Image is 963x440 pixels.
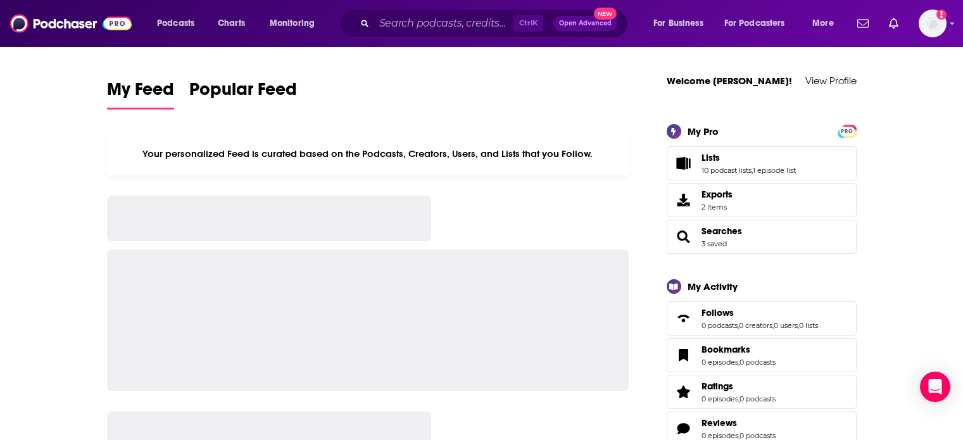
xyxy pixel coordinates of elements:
[553,16,617,31] button: Open AdvancedNew
[702,225,742,237] a: Searches
[702,152,796,163] a: Lists
[594,8,617,20] span: New
[702,307,734,318] span: Follows
[667,146,857,180] span: Lists
[740,394,776,403] a: 0 podcasts
[218,15,245,32] span: Charts
[920,372,950,402] div: Open Intercom Messenger
[738,358,740,367] span: ,
[840,125,855,135] a: PRO
[702,431,738,440] a: 0 episodes
[107,132,629,175] div: Your personalized Feed is curated based on the Podcasts, Creators, Users, and Lists that you Follow.
[671,346,696,364] a: Bookmarks
[702,344,750,355] span: Bookmarks
[798,321,799,330] span: ,
[189,79,297,108] span: Popular Feed
[671,191,696,209] span: Exports
[799,321,818,330] a: 0 lists
[884,13,903,34] a: Show notifications dropdown
[157,15,194,32] span: Podcasts
[740,431,776,440] a: 0 podcasts
[919,9,947,37] button: Show profile menu
[210,13,253,34] a: Charts
[261,13,331,34] button: open menu
[688,280,738,292] div: My Activity
[107,79,174,108] span: My Feed
[671,154,696,172] a: Lists
[840,127,855,136] span: PRO
[702,152,720,163] span: Lists
[513,15,543,32] span: Ctrl K
[739,321,772,330] a: 0 creators
[702,417,737,429] span: Reviews
[351,9,640,38] div: Search podcasts, credits, & more...
[702,417,776,429] a: Reviews
[936,9,947,20] svg: Add a profile image
[738,321,739,330] span: ,
[724,15,785,32] span: For Podcasters
[738,431,740,440] span: ,
[671,420,696,437] a: Reviews
[148,13,211,34] button: open menu
[702,344,776,355] a: Bookmarks
[374,13,513,34] input: Search podcasts, credits, & more...
[645,13,719,34] button: open menu
[107,79,174,110] a: My Feed
[803,13,850,34] button: open menu
[667,375,857,409] span: Ratings
[667,301,857,336] span: Follows
[702,394,738,403] a: 0 episodes
[702,307,818,318] a: Follows
[812,15,834,32] span: More
[702,203,733,211] span: 2 items
[716,13,803,34] button: open menu
[740,358,776,367] a: 0 podcasts
[805,75,857,87] a: View Profile
[753,166,796,175] a: 1 episode list
[702,239,727,248] a: 3 saved
[10,11,132,35] img: Podchaser - Follow, Share and Rate Podcasts
[919,9,947,37] img: User Profile
[702,189,733,200] span: Exports
[702,358,738,367] a: 0 episodes
[667,220,857,254] span: Searches
[671,383,696,401] a: Ratings
[852,13,874,34] a: Show notifications dropdown
[671,228,696,246] a: Searches
[559,20,612,27] span: Open Advanced
[667,75,792,87] a: Welcome [PERSON_NAME]!
[702,380,733,392] span: Ratings
[772,321,774,330] span: ,
[702,321,738,330] a: 0 podcasts
[738,394,740,403] span: ,
[671,310,696,327] a: Follows
[653,15,703,32] span: For Business
[667,338,857,372] span: Bookmarks
[688,125,719,137] div: My Pro
[919,9,947,37] span: Logged in as Bcprpro33
[189,79,297,110] a: Popular Feed
[702,380,776,392] a: Ratings
[702,166,752,175] a: 10 podcast lists
[270,15,315,32] span: Monitoring
[752,166,753,175] span: ,
[774,321,798,330] a: 0 users
[667,183,857,217] a: Exports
